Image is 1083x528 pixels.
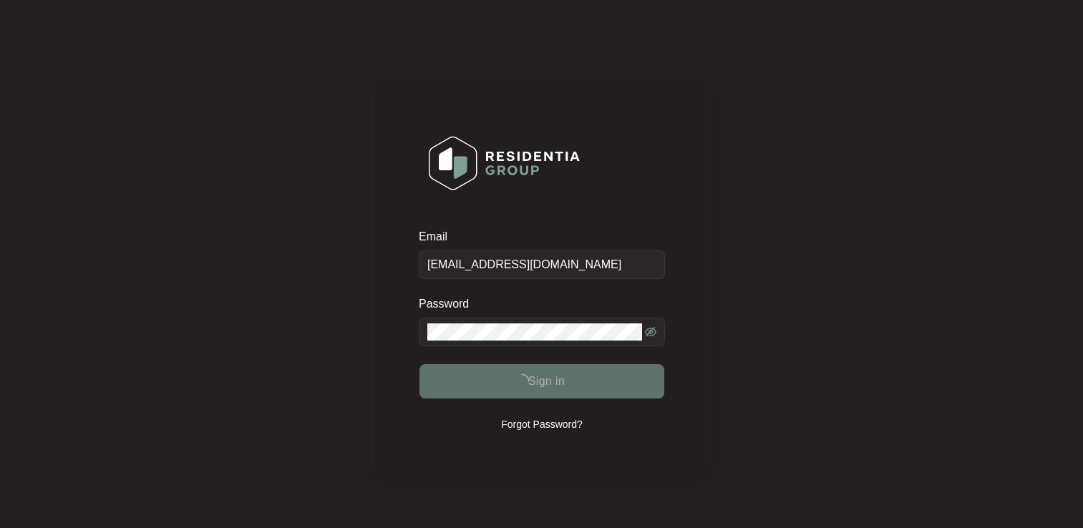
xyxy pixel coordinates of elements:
[528,373,565,390] span: Sign in
[419,297,480,311] label: Password
[419,364,664,399] button: Sign in
[645,326,656,338] span: eye-invisible
[419,250,665,279] input: Email
[419,230,457,244] label: Email
[419,127,589,200] img: Login Logo
[427,323,642,341] input: Password
[514,374,529,389] span: loading
[501,417,583,431] p: Forgot Password?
